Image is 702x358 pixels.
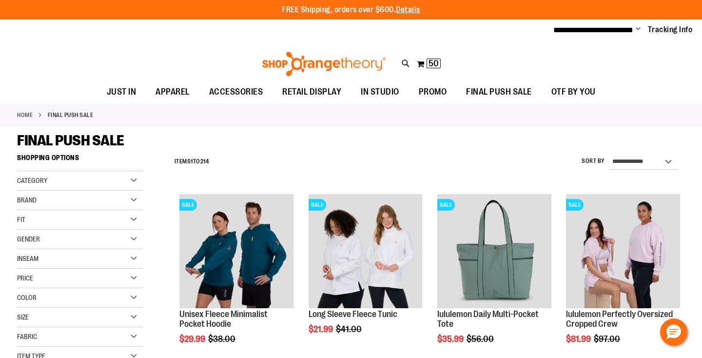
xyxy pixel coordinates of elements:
span: 50 [429,59,439,68]
img: Unisex Fleece Minimalist Pocket Hoodie [179,194,293,308]
a: RETAIL DISPLAY [273,81,351,103]
a: Tracking Info [648,24,693,35]
a: APPAREL [146,81,199,103]
a: Unisex Fleece Minimalist Pocket HoodieSALE [179,194,293,310]
label: Sort By [582,157,605,165]
span: PROMO [419,81,447,103]
p: FREE Shipping, orders over $600. [282,4,420,16]
span: OTF BY YOU [551,81,596,103]
span: JUST IN [107,81,136,103]
span: Inseam [17,255,39,262]
span: SALE [437,199,455,211]
span: SALE [309,199,326,211]
a: IN STUDIO [351,81,409,103]
span: Gender [17,235,40,243]
span: Category [17,177,47,184]
span: APPAREL [156,81,190,103]
a: Unisex Fleece Minimalist Pocket Hoodie [179,309,268,329]
span: IN STUDIO [361,81,399,103]
span: $21.99 [309,324,334,334]
a: lululemon Perfectly Oversized Cropped CrewSALE [566,194,680,310]
a: FINAL PUSH SALE [456,81,542,103]
img: Product image for Fleece Long Sleeve [309,194,423,308]
img: Shop Orangetheory [261,52,387,76]
span: $29.99 [179,334,207,344]
span: 1 [191,158,193,165]
span: 214 [200,158,209,165]
span: Fit [17,216,25,223]
span: $97.00 [594,334,622,344]
span: Fabric [17,333,37,340]
span: Brand [17,196,37,204]
a: Details [396,5,420,14]
span: $56.00 [467,334,495,344]
a: Long Sleeve Fleece Tunic [309,309,397,319]
span: $35.99 [437,334,465,344]
a: ACCESSORIES [199,81,273,103]
a: lululemon Daily Multi-Pocket ToteSALE [437,194,551,310]
strong: Shopping Options [17,149,143,171]
span: SALE [179,199,197,211]
a: OTF BY YOU [542,81,605,103]
a: PROMO [409,81,457,103]
strong: FINAL PUSH SALE [48,111,94,119]
span: FINAL PUSH SALE [466,81,532,103]
span: FINAL PUSH SALE [17,132,124,149]
span: $41.00 [336,324,363,334]
a: JUST IN [97,81,146,103]
a: Home [17,111,33,119]
span: $38.00 [208,334,237,344]
button: Account menu [636,25,641,35]
span: $81.99 [566,334,592,344]
a: lululemon Perfectly Oversized Cropped Crew [566,309,673,329]
span: SALE [566,199,584,211]
span: RETAIL DISPLAY [282,81,341,103]
span: Price [17,274,33,282]
a: lululemon Daily Multi-Pocket Tote [437,309,539,329]
img: lululemon Perfectly Oversized Cropped Crew [566,194,680,308]
span: Size [17,313,29,321]
span: Color [17,294,37,301]
button: Hello, have a question? Let’s chat. [660,318,687,346]
img: lululemon Daily Multi-Pocket Tote [437,194,551,308]
span: ACCESSORIES [209,81,263,103]
h2: Items to [175,154,209,169]
a: Product image for Fleece Long SleeveSALE [309,194,423,310]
